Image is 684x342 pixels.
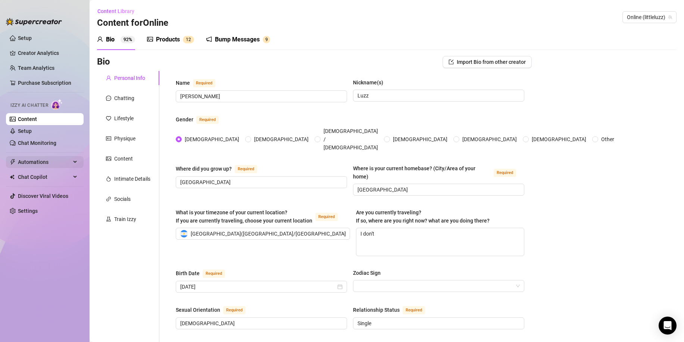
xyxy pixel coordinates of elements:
[18,77,78,89] a: Purchase Subscription
[97,56,110,68] h3: Bio
[357,186,518,194] input: Where is your current homebase? (City/Area of your home)
[176,306,220,314] div: Sexual Orientation
[668,15,672,19] span: team
[180,319,341,327] input: Sexual Orientation
[443,56,532,68] button: Import Bio from other creator
[203,270,225,278] span: Required
[176,209,312,224] span: What is your timezone of your current location? If you are currently traveling, choose your curre...
[353,78,388,87] label: Nickname(s)
[353,164,524,181] label: Where is your current homebase? (City/Area of your home)
[176,115,193,124] div: Gender
[223,306,246,314] span: Required
[97,36,103,42] span: user
[106,96,111,101] span: message
[353,269,381,277] div: Zodiac Sign
[251,135,312,143] span: [DEMOGRAPHIC_DATA]
[180,230,188,237] img: ar
[191,228,381,239] span: [GEOGRAPHIC_DATA] ( [GEOGRAPHIC_DATA]/[GEOGRAPHIC_DATA]/Buenos_Aires )
[18,140,56,146] a: Chat Monitoring
[176,165,232,173] div: Where did you grow up?
[176,79,190,87] div: Name
[176,78,224,87] label: Name
[186,37,188,42] span: 1
[18,65,54,71] a: Team Analytics
[215,35,260,44] div: Bump Messages
[627,12,672,23] span: Online (littleluzz)
[182,135,242,143] span: [DEMOGRAPHIC_DATA]
[183,36,194,43] sup: 12
[114,195,131,203] div: Socials
[357,319,518,327] input: Relationship Status
[10,174,15,180] img: Chat Copilot
[180,178,341,186] input: Where did you grow up?
[97,5,140,17] button: Content Library
[176,269,233,278] label: Birth Date
[97,8,134,14] span: Content Library
[18,156,71,168] span: Automations
[176,115,227,124] label: Gender
[6,18,62,25] img: logo-BBDzfeDw.svg
[206,36,212,42] span: notification
[235,165,257,173] span: Required
[459,135,520,143] span: [DEMOGRAPHIC_DATA]
[114,94,134,102] div: Chatting
[176,164,265,173] label: Where did you grow up?
[10,102,48,109] span: Izzy AI Chatter
[353,306,400,314] div: Relationship Status
[188,37,191,42] span: 2
[356,209,490,224] span: Are you currently traveling? If so, where are you right now? what are you doing there?
[121,36,135,43] sup: 92%
[18,35,32,41] a: Setup
[114,155,133,163] div: Content
[106,35,115,44] div: Bio
[315,213,338,221] span: Required
[147,36,153,42] span: picture
[114,74,145,82] div: Personal Info
[529,135,589,143] span: [DEMOGRAPHIC_DATA]
[51,99,63,110] img: AI Chatter
[180,92,341,100] input: Name
[321,127,381,152] span: [DEMOGRAPHIC_DATA] / [DEMOGRAPHIC_DATA]
[18,171,71,183] span: Chat Copilot
[106,75,111,81] span: user
[449,59,454,65] span: import
[114,175,150,183] div: Intimate Details
[18,116,37,122] a: Content
[356,228,524,256] textarea: I don't
[176,305,254,314] label: Sexual Orientation
[457,59,526,65] span: Import Bio from other creator
[106,217,111,222] span: experiment
[106,116,111,121] span: heart
[494,169,516,177] span: Required
[598,135,617,143] span: Other
[659,317,677,335] div: Open Intercom Messenger
[106,176,111,181] span: fire
[97,17,168,29] h3: Content for Online
[114,114,134,122] div: Lifestyle
[353,305,433,314] label: Relationship Status
[193,79,215,87] span: Required
[18,193,68,199] a: Discover Viral Videos
[114,134,135,143] div: Physique
[403,306,425,314] span: Required
[18,47,78,59] a: Creator Analytics
[156,35,180,44] div: Products
[263,36,270,43] sup: 9
[353,269,386,277] label: Zodiac Sign
[180,283,336,291] input: Birth Date
[106,196,111,202] span: link
[176,269,200,277] div: Birth Date
[265,37,268,42] span: 9
[106,156,111,161] span: picture
[18,128,32,134] a: Setup
[390,135,450,143] span: [DEMOGRAPHIC_DATA]
[114,215,136,223] div: Train Izzy
[353,164,491,181] div: Where is your current homebase? (City/Area of your home)
[196,116,219,124] span: Required
[18,208,38,214] a: Settings
[353,78,383,87] div: Nickname(s)
[106,136,111,141] span: idcard
[357,91,518,100] input: Nickname(s)
[10,159,16,165] span: thunderbolt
